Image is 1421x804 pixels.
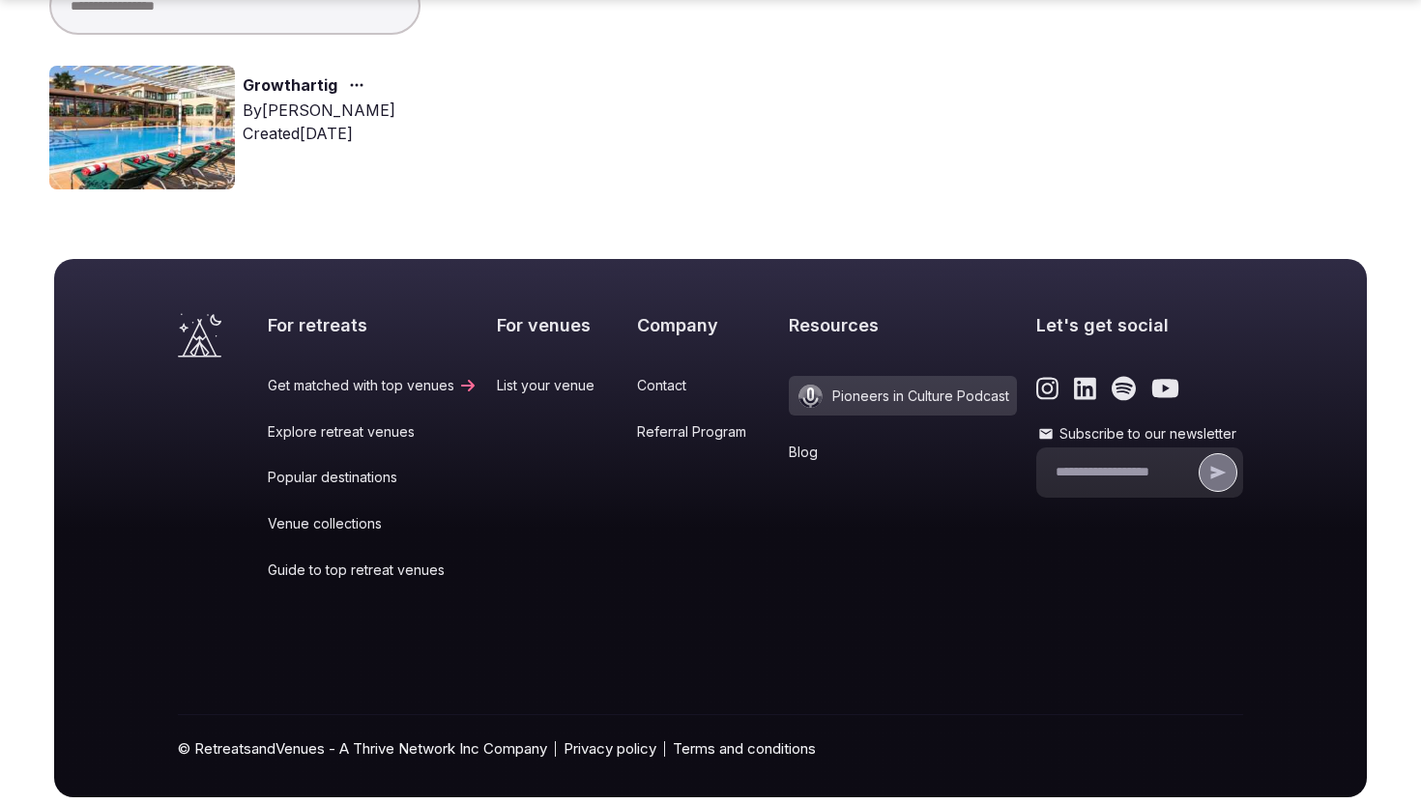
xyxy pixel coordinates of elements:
[789,313,1017,337] h2: Resources
[268,560,478,580] a: Guide to top retreat venues
[178,313,221,358] a: Visit the homepage
[1074,376,1096,401] a: Link to the retreats and venues LinkedIn page
[49,66,235,189] img: Top retreat image for the retreat: Growthartig
[1112,376,1136,401] a: Link to the retreats and venues Spotify page
[789,443,1017,462] a: Blog
[268,422,478,442] a: Explore retreat venues
[789,376,1017,416] a: Pioneers in Culture Podcast
[268,313,478,337] h2: For retreats
[268,376,478,395] a: Get matched with top venues
[564,738,656,759] a: Privacy policy
[243,99,395,122] div: By [PERSON_NAME]
[243,73,337,99] a: Growthartig
[243,122,395,145] div: Created [DATE]
[268,468,478,487] a: Popular destinations
[637,313,769,337] h2: Company
[1151,376,1179,401] a: Link to the retreats and venues Youtube page
[497,376,618,395] a: List your venue
[1036,424,1243,444] label: Subscribe to our newsletter
[673,738,816,759] a: Terms and conditions
[637,376,769,395] a: Contact
[637,422,769,442] a: Referral Program
[497,313,618,337] h2: For venues
[1036,376,1058,401] a: Link to the retreats and venues Instagram page
[178,715,1243,797] div: © RetreatsandVenues - A Thrive Network Inc Company
[1036,313,1243,337] h2: Let's get social
[268,514,478,533] a: Venue collections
